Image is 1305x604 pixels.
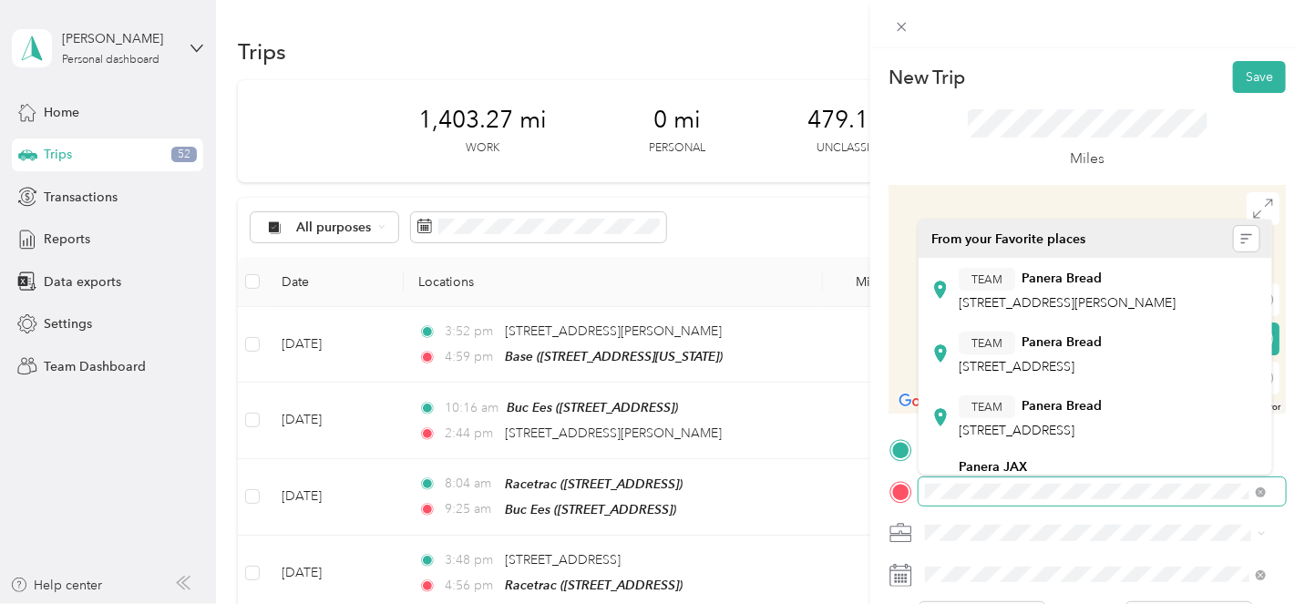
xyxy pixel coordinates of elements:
span: TEAM [971,398,1002,415]
strong: Panera Bread [1022,271,1102,287]
img: Google [894,390,954,414]
span: TEAM [971,334,1002,351]
p: New Trip [889,65,966,90]
a: Open this area in Google Maps (opens a new window) [894,390,954,414]
p: Miles [1070,148,1105,170]
button: Save [1233,61,1286,93]
span: [STREET_ADDRESS][PERSON_NAME] [959,295,1176,311]
span: [STREET_ADDRESS] [959,359,1074,374]
button: TEAM [959,332,1015,354]
span: TEAM [971,271,1002,287]
span: [STREET_ADDRESS] [959,423,1074,438]
strong: Panera JAX [959,459,1027,476]
strong: Panera Bread [1022,398,1102,415]
button: TEAM [959,395,1015,418]
button: TEAM [959,268,1015,291]
span: From your Favorite places [931,231,1085,248]
iframe: Everlance-gr Chat Button Frame [1203,502,1305,604]
strong: Panera Bread [1022,334,1102,351]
